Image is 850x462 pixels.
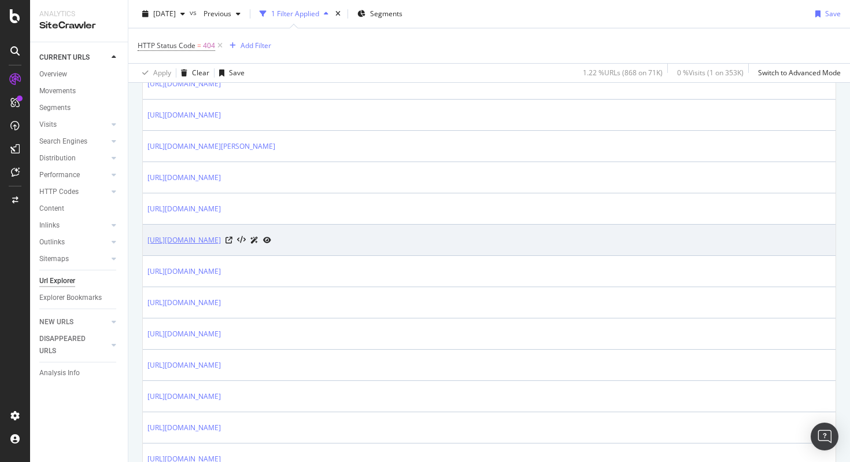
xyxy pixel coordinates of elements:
div: Overview [39,68,67,80]
span: Segments [370,9,402,19]
div: Save [229,68,245,78]
div: Add Filter [241,41,271,50]
div: Segments [39,102,71,114]
button: 1 Filter Applied [255,5,333,23]
div: Clear [192,68,209,78]
a: Inlinks [39,219,108,232]
button: Save [811,5,841,23]
a: Visit Online Page [226,237,232,244]
div: Movements [39,85,76,97]
button: Clear [176,64,209,82]
a: NEW URLS [39,316,108,328]
button: Add Filter [225,39,271,53]
div: 1 Filter Applied [271,9,319,19]
div: Distribution [39,152,76,164]
div: times [333,8,343,20]
a: [URL][DOMAIN_NAME] [147,360,221,371]
a: [URL][DOMAIN_NAME] [147,109,221,121]
div: Search Engines [39,135,87,148]
span: vs [190,8,199,17]
a: [URL][DOMAIN_NAME] [147,328,221,340]
div: Sitemaps [39,253,69,265]
div: Open Intercom Messenger [811,423,838,450]
div: Analysis Info [39,367,80,379]
a: Analysis Info [39,367,120,379]
a: AI Url Details [250,234,258,246]
div: HTTP Codes [39,186,79,198]
a: Search Engines [39,135,108,148]
a: DISAPPEARED URLS [39,333,108,357]
button: Segments [353,5,407,23]
span: HTTP Status Code [138,41,195,50]
div: Apply [153,68,171,78]
div: Inlinks [39,219,60,232]
a: [URL][DOMAIN_NAME] [147,422,221,434]
a: [URL][DOMAIN_NAME] [147,203,221,215]
div: Explorer Bookmarks [39,292,102,304]
span: 2025 Sep. 26th [153,9,176,19]
a: Visits [39,119,108,131]
a: Performance [39,169,108,181]
div: 0 % Visits ( 1 on 353K ) [677,68,744,78]
button: Switch to Advanced Mode [753,64,841,82]
button: View HTML Source [237,236,246,244]
span: Previous [199,9,231,19]
a: Explorer Bookmarks [39,292,120,304]
a: [URL][DOMAIN_NAME] [147,266,221,277]
a: Sitemaps [39,253,108,265]
div: Visits [39,119,57,131]
button: Save [215,64,245,82]
a: URL Inspection [263,234,271,246]
div: Url Explorer [39,275,75,287]
span: = [197,41,201,50]
button: Previous [199,5,245,23]
a: Movements [39,85,120,97]
div: 1.22 % URLs ( 868 on 71K ) [583,68,663,78]
div: SiteCrawler [39,19,119,32]
div: DISAPPEARED URLS [39,333,98,357]
a: [URL][DOMAIN_NAME] [147,78,221,90]
a: [URL][DOMAIN_NAME] [147,297,221,309]
a: Url Explorer [39,275,120,287]
a: Distribution [39,152,108,164]
a: [URL][DOMAIN_NAME] [147,234,221,246]
div: CURRENT URLS [39,52,90,64]
div: Outlinks [39,236,65,248]
div: Switch to Advanced Mode [758,68,841,78]
span: 404 [203,38,215,54]
div: Content [39,203,64,215]
div: NEW URLS [39,316,73,328]
a: HTTP Codes [39,186,108,198]
a: [URL][DOMAIN_NAME][PERSON_NAME] [147,141,275,152]
div: Performance [39,169,80,181]
div: Save [825,9,841,19]
button: Apply [138,64,171,82]
a: Content [39,203,120,215]
a: Outlinks [39,236,108,248]
button: [DATE] [138,5,190,23]
a: [URL][DOMAIN_NAME] [147,391,221,402]
a: CURRENT URLS [39,52,108,64]
a: [URL][DOMAIN_NAME] [147,172,221,184]
a: Overview [39,68,120,80]
div: Analytics [39,9,119,19]
a: Segments [39,102,120,114]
